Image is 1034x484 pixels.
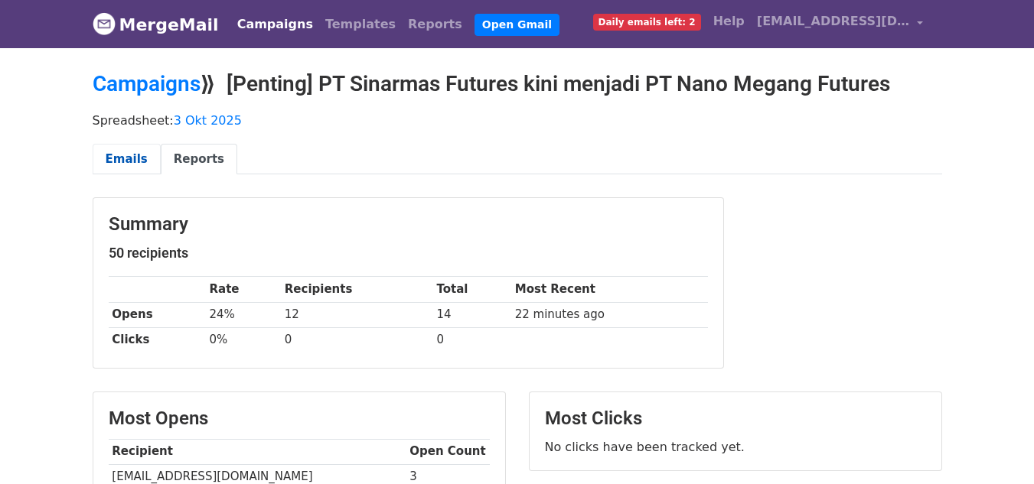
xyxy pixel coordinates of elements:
th: Clicks [109,327,206,352]
td: 12 [281,302,433,327]
h3: Summary [109,213,708,236]
a: Reports [402,9,468,40]
h3: Most Clicks [545,408,926,430]
a: Templates [319,9,402,40]
a: Help [707,6,751,37]
h3: Most Opens [109,408,490,430]
th: Opens [109,302,206,327]
td: 0 [281,327,433,352]
td: 14 [433,302,511,327]
th: Open Count [406,439,490,464]
h5: 50 recipients [109,245,708,261]
h2: ⟫ [Penting] PT Sinarmas Futures kini menjadi PT Nano Megang Futures [93,71,942,97]
span: Daily emails left: 2 [593,14,701,31]
a: MergeMail [93,8,219,41]
img: MergeMail logo [93,12,116,35]
td: 0% [206,327,281,352]
span: [EMAIL_ADDRESS][DOMAIN_NAME] [757,12,910,31]
td: 24% [206,302,281,327]
th: Most Recent [511,277,708,302]
iframe: Chat Widget [957,411,1034,484]
td: 22 minutes ago [511,302,708,327]
a: Emails [93,144,161,175]
th: Recipient [109,439,406,464]
td: 0 [433,327,511,352]
a: Reports [161,144,237,175]
p: Spreadsheet: [93,112,942,128]
p: No clicks have been tracked yet. [545,439,926,455]
a: 3 Okt 2025 [174,113,242,128]
a: Campaigns [93,71,201,96]
a: Campaigns [231,9,319,40]
a: Daily emails left: 2 [587,6,707,37]
th: Total [433,277,511,302]
th: Rate [206,277,281,302]
a: [EMAIL_ADDRESS][DOMAIN_NAME] [751,6,930,42]
th: Recipients [281,277,433,302]
a: Open Gmail [475,14,559,36]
